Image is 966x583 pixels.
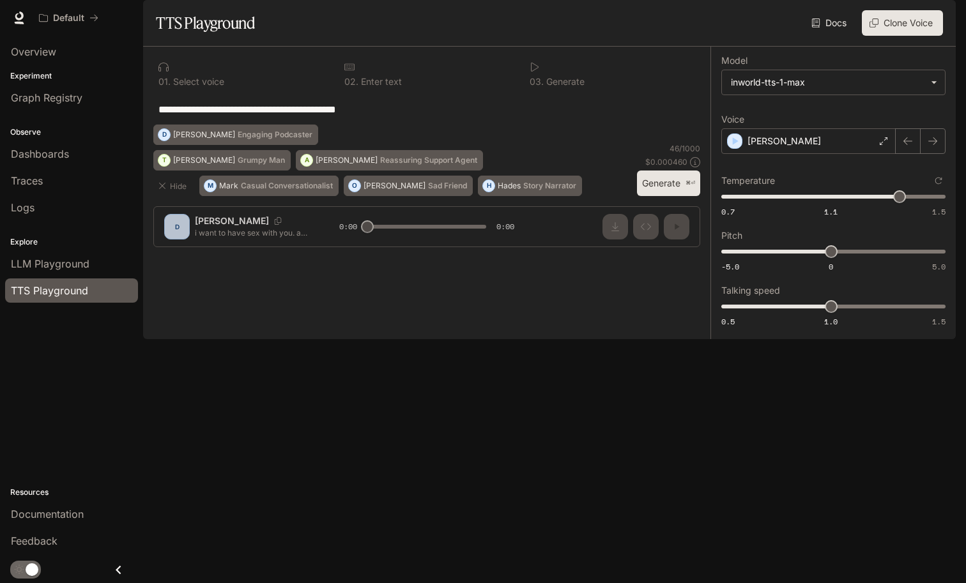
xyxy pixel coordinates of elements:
[158,150,170,170] div: T
[478,176,582,196] button: HHadesStory Narrator
[747,135,821,148] p: [PERSON_NAME]
[33,5,104,31] button: All workspaces
[530,77,544,86] p: 0 3 .
[721,206,735,217] span: 0.7
[932,316,946,327] span: 1.5
[637,170,700,197] button: Generate⌘⏎
[722,70,945,95] div: inworld-tts-1-max
[670,143,700,154] p: 46 / 1000
[523,182,576,190] p: Story Narrator
[364,182,425,190] p: [PERSON_NAME]
[544,77,585,86] p: Generate
[301,150,312,170] div: A
[238,131,312,139] p: Engaging Podcaster
[824,316,838,327] span: 1.0
[219,182,238,190] p: Mark
[721,261,739,272] span: -5.0
[931,174,946,188] button: Reset to default
[158,77,171,86] p: 0 1 .
[358,77,402,86] p: Enter text
[171,77,224,86] p: Select voice
[721,286,780,295] p: Talking speed
[156,10,255,36] h1: TTS Playground
[153,176,194,196] button: Hide
[349,176,360,196] div: O
[721,56,747,65] p: Model
[53,13,84,24] p: Default
[483,176,494,196] div: H
[721,115,744,124] p: Voice
[344,176,473,196] button: O[PERSON_NAME]Sad Friend
[158,125,170,145] div: D
[428,182,467,190] p: Sad Friend
[721,231,742,240] p: Pitch
[829,261,833,272] span: 0
[380,156,477,164] p: Reassuring Support Agent
[862,10,943,36] button: Clone Voice
[199,176,339,196] button: MMarkCasual Conversationalist
[932,206,946,217] span: 1.5
[809,10,852,36] a: Docs
[296,150,483,170] button: A[PERSON_NAME]Reassuring Support Agent
[153,150,291,170] button: T[PERSON_NAME]Grumpy Man
[932,261,946,272] span: 5.0
[824,206,838,217] span: 1.1
[153,125,318,145] button: D[PERSON_NAME]Engaging Podcaster
[731,76,924,89] div: inworld-tts-1-max
[686,179,695,187] p: ⌘⏎
[204,176,216,196] div: M
[721,176,775,185] p: Temperature
[173,131,235,139] p: [PERSON_NAME]
[241,182,333,190] p: Casual Conversationalist
[173,156,235,164] p: [PERSON_NAME]
[316,156,378,164] p: [PERSON_NAME]
[238,156,285,164] p: Grumpy Man
[498,182,521,190] p: Hades
[344,77,358,86] p: 0 2 .
[721,316,735,327] span: 0.5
